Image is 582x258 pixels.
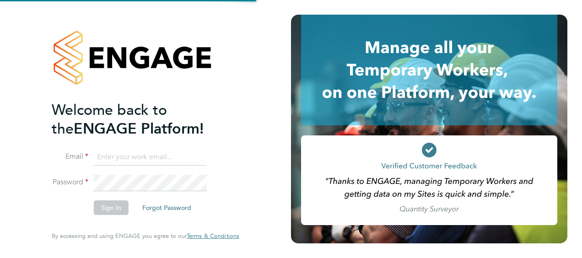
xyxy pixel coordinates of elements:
a: Terms & Conditions [187,232,239,240]
span: Terms & Conditions [187,232,239,240]
span: Welcome back to the [52,101,167,138]
label: Email [52,152,88,161]
span: By accessing and using ENGAGE you agree to our [52,232,239,240]
button: Sign In [94,200,129,215]
input: Enter your work email... [94,149,207,166]
h2: ENGAGE Platform! [52,101,230,138]
button: Forgot Password [135,200,199,215]
label: Password [52,177,88,187]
